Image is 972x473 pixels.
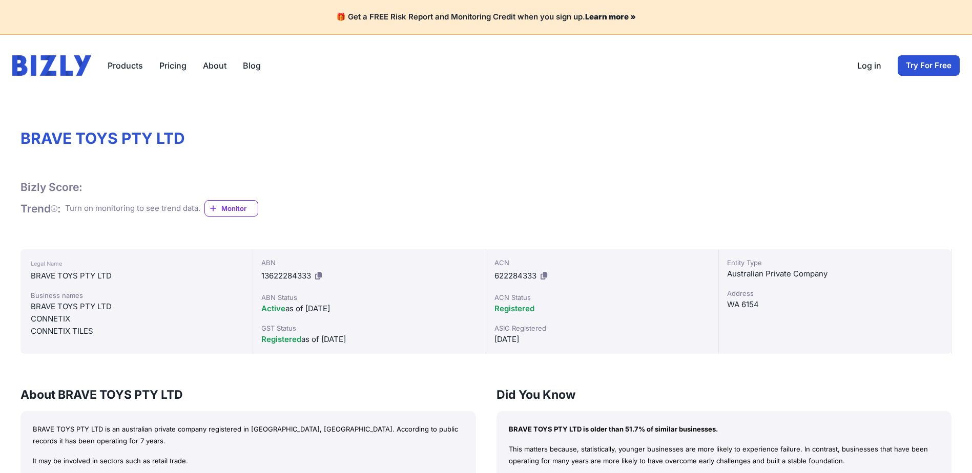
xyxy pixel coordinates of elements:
[31,290,242,300] div: Business names
[509,423,940,435] p: BRAVE TOYS PTY LTD is older than 51.7% of similar businesses.
[261,334,301,344] span: Registered
[221,203,258,213] span: Monitor
[20,202,61,216] h1: Trend :
[898,55,960,76] a: Try For Free
[727,268,943,280] div: Australian Private Company
[857,59,881,72] a: Log in
[20,129,952,147] h1: BRAVE TOYS PTY LTD
[261,271,311,281] span: 13622284333
[261,304,285,313] span: Active
[159,59,187,72] a: Pricing
[497,386,952,403] h3: Did You Know
[33,423,464,447] p: BRAVE TOYS PTY LTD is an australian private company registered in [GEOGRAPHIC_DATA], [GEOGRAPHIC_...
[494,271,536,281] span: 622284333
[31,270,242,282] div: BRAVE TOYS PTY LTD
[31,300,242,313] div: BRAVE TOYS PTY LTD
[494,292,710,303] div: ACN Status
[261,292,477,303] div: ABN Status
[509,443,940,467] p: This matters because, statistically, younger businesses are more likely to experience failure. In...
[261,323,477,333] div: GST Status
[261,257,477,268] div: ABN
[31,313,242,325] div: CONNETIX
[243,59,261,72] a: Blog
[261,333,477,346] div: as of [DATE]
[20,180,82,194] h1: Bizly Score:
[494,323,710,333] div: ASIC Registered
[585,12,636,21] a: Learn more »
[727,298,943,311] div: WA 6154
[203,59,226,72] a: About
[65,203,200,214] div: Turn on monitoring to see trend data.
[31,257,242,270] div: Legal Name
[494,257,710,268] div: ACN
[727,257,943,268] div: Entity Type
[494,333,710,346] div: [DATE]
[108,59,143,72] button: Products
[727,288,943,298] div: Address
[494,304,534,313] span: Registered
[20,386,476,403] h3: About BRAVE TOYS PTY LTD
[31,325,242,337] div: CONNETIX TILES
[204,200,258,217] a: Monitor
[33,455,464,467] p: It may be involved in sectors such as retail trade.
[261,303,477,315] div: as of [DATE]
[12,12,960,22] h4: 🎁 Get a FREE Risk Report and Monitoring Credit when you sign up.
